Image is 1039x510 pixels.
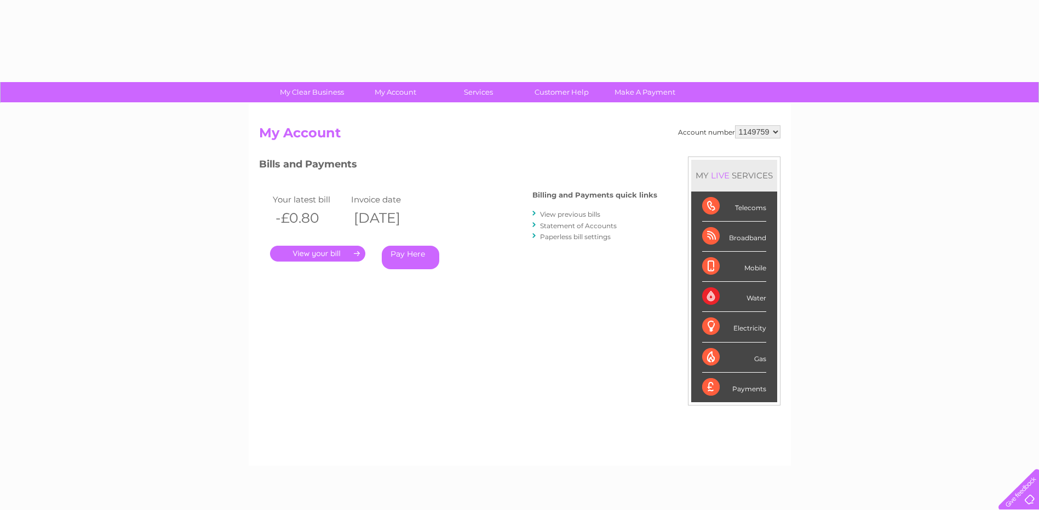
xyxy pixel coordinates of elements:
h2: My Account [259,125,780,146]
th: [DATE] [348,207,427,229]
div: Water [702,282,766,312]
th: -£0.80 [270,207,349,229]
a: Make A Payment [600,82,690,102]
div: MY SERVICES [691,160,777,191]
a: Paperless bill settings [540,233,611,241]
a: Pay Here [382,246,439,269]
div: Mobile [702,252,766,282]
div: Telecoms [702,192,766,222]
a: Services [433,82,524,102]
td: Invoice date [348,192,427,207]
a: Customer Help [516,82,607,102]
td: Your latest bill [270,192,349,207]
h3: Bills and Payments [259,157,657,176]
a: Statement of Accounts [540,222,617,230]
h4: Billing and Payments quick links [532,191,657,199]
div: LIVE [709,170,732,181]
a: . [270,246,365,262]
div: Account number [678,125,780,138]
a: My Account [350,82,440,102]
a: View previous bills [540,210,600,218]
div: Broadband [702,222,766,252]
div: Electricity [702,312,766,342]
a: My Clear Business [267,82,357,102]
div: Payments [702,373,766,402]
div: Gas [702,343,766,373]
